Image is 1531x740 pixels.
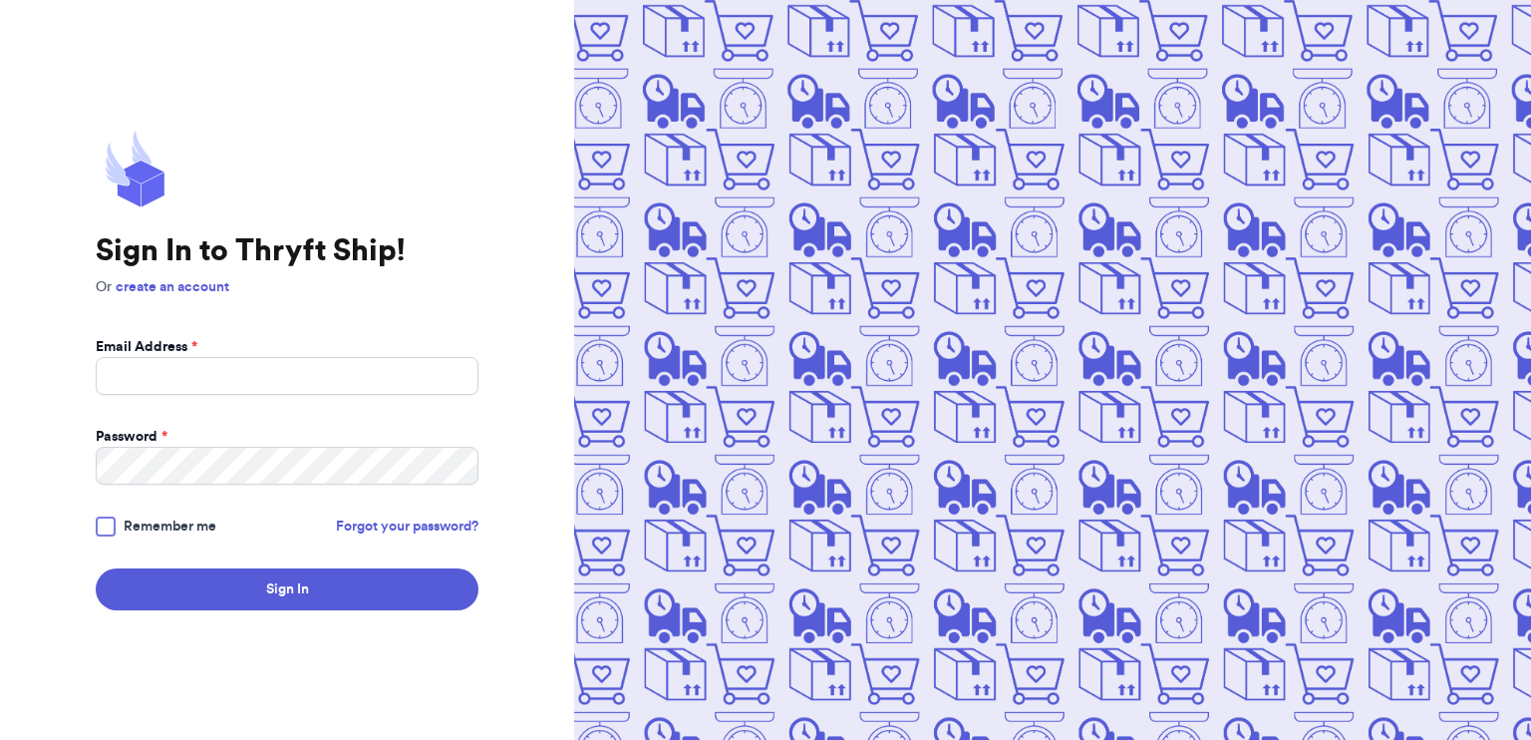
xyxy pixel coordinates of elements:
[96,277,478,297] p: Or
[124,517,216,537] span: Remember me
[96,427,167,447] label: Password
[116,280,229,294] a: create an account
[336,517,478,537] a: Forgot your password?
[96,337,197,357] label: Email Address
[96,233,478,269] h1: Sign In to Thryft Ship!
[96,568,478,610] button: Sign In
